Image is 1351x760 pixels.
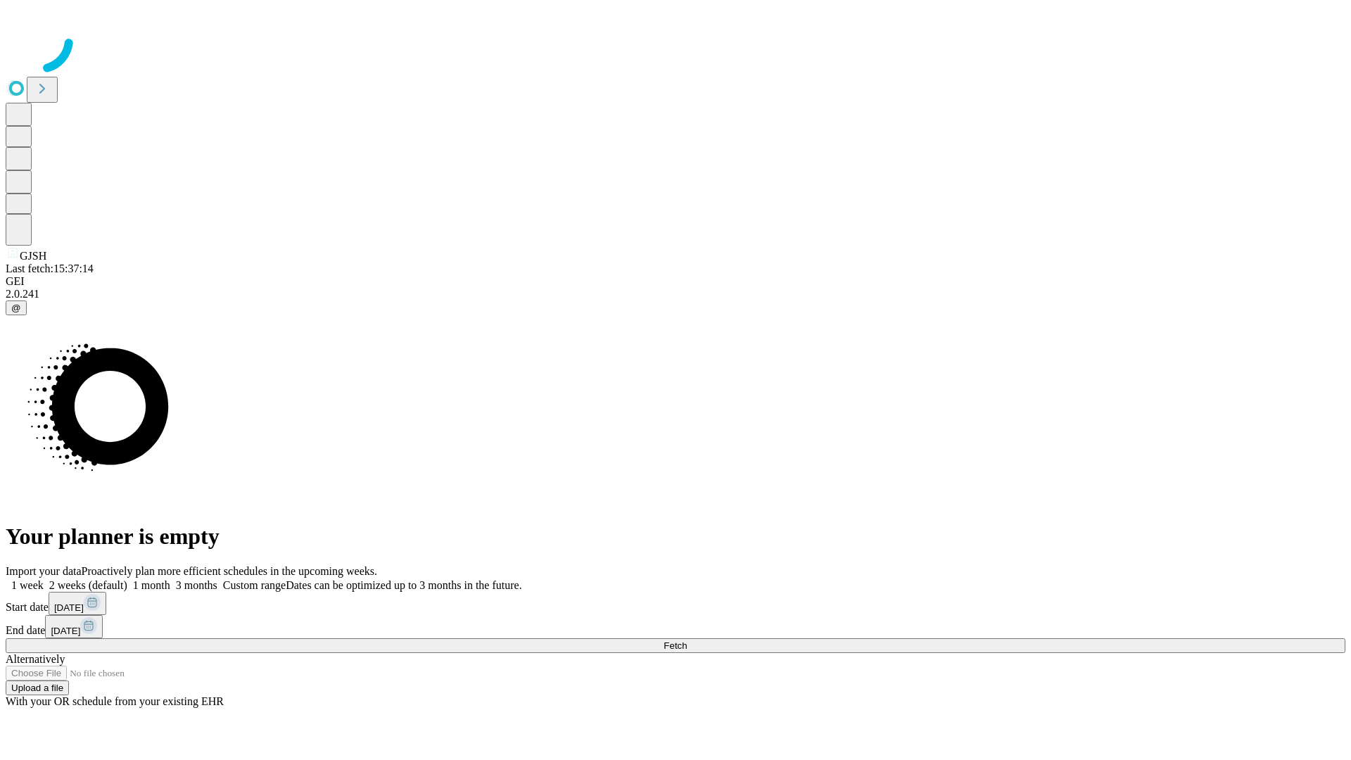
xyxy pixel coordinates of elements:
[223,579,286,591] span: Custom range
[82,565,377,577] span: Proactively plan more efficient schedules in the upcoming weeks.
[20,250,46,262] span: GJSH
[664,640,687,651] span: Fetch
[45,615,103,638] button: [DATE]
[6,695,224,707] span: With your OR schedule from your existing EHR
[6,288,1345,300] div: 2.0.241
[49,579,127,591] span: 2 weeks (default)
[6,300,27,315] button: @
[6,653,65,665] span: Alternatively
[6,275,1345,288] div: GEI
[6,262,94,274] span: Last fetch: 15:37:14
[133,579,170,591] span: 1 month
[176,579,217,591] span: 3 months
[51,626,80,636] span: [DATE]
[49,592,106,615] button: [DATE]
[6,615,1345,638] div: End date
[11,579,44,591] span: 1 week
[6,638,1345,653] button: Fetch
[6,524,1345,550] h1: Your planner is empty
[54,602,84,613] span: [DATE]
[6,680,69,695] button: Upload a file
[11,303,21,313] span: @
[6,592,1345,615] div: Start date
[6,565,82,577] span: Import your data
[286,579,521,591] span: Dates can be optimized up to 3 months in the future.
